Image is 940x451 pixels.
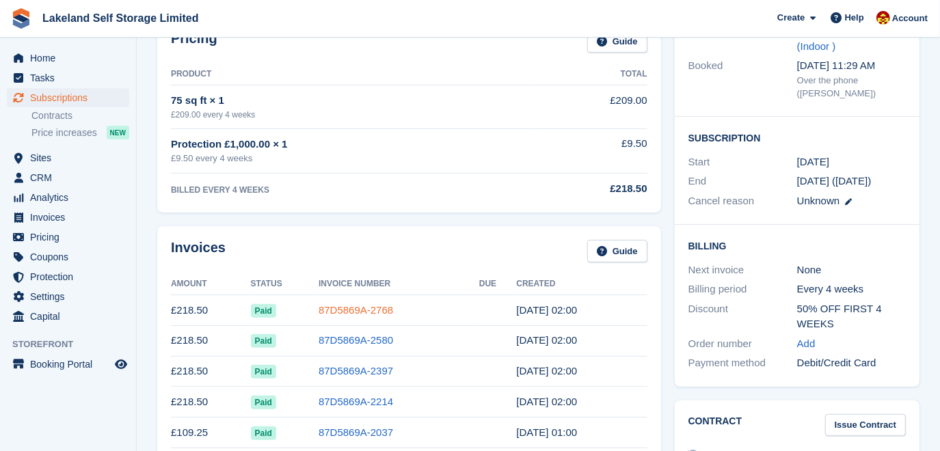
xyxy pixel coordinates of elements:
div: [DATE] 11:29 AM [797,58,906,74]
div: Booked [688,58,797,100]
div: Discount [688,301,797,332]
time: 2025-06-19 01:00:45 UTC [516,334,577,346]
th: Created [516,273,647,295]
span: Paid [251,426,276,440]
a: menu [7,168,129,187]
span: Storefront [12,338,136,351]
span: Subscriptions [30,88,112,107]
th: Amount [171,273,251,295]
td: £209.00 [533,85,647,128]
a: Lakeland Self Storage (Indoor ) [797,25,898,52]
a: Guide [587,31,647,53]
div: 75 sq ft × 1 [171,93,533,109]
div: Protection £1,000.00 × 1 [171,137,533,152]
a: 87D5869A-2214 [319,396,393,407]
td: £218.50 [171,387,251,418]
th: Status [251,273,319,295]
time: 2025-04-24 01:00:42 UTC [516,396,577,407]
td: £109.25 [171,418,251,448]
div: £209.00 every 4 weeks [171,109,533,121]
span: Price increases [31,126,97,139]
a: Add [797,336,816,352]
div: End [688,174,797,189]
th: Due [479,273,516,295]
div: 50% OFF FIRST 4 WEEKS [797,301,906,332]
span: Pricing [30,228,112,247]
time: 2025-07-17 01:00:44 UTC [516,304,577,316]
span: Paid [251,365,276,379]
span: Home [30,49,112,68]
h2: Billing [688,238,906,252]
span: Invoices [30,208,112,227]
div: Payment method [688,355,797,371]
span: Protection [30,267,112,286]
a: 87D5869A-2580 [319,334,393,346]
a: menu [7,287,129,306]
time: 2025-05-22 01:00:37 UTC [516,365,577,377]
span: Help [845,11,864,25]
a: menu [7,267,129,286]
a: menu [7,208,129,227]
span: Capital [30,307,112,326]
a: menu [7,355,129,374]
th: Total [533,64,647,85]
div: Debit/Credit Card [797,355,906,371]
span: Sites [30,148,112,167]
div: Start [688,154,797,170]
h2: Subscription [688,131,906,144]
div: Cancel reason [688,193,797,209]
span: Account [892,12,928,25]
th: Invoice Number [319,273,479,295]
a: menu [7,307,129,326]
img: stora-icon-8386f47178a22dfd0bd8f6a31ec36ba5ce8667c1dd55bd0f319d3a0aa187defe.svg [11,8,31,29]
a: Preview store [113,356,129,372]
h2: Contract [688,414,742,437]
td: £9.50 [533,128,647,173]
a: Contracts [31,109,129,122]
a: Guide [587,240,647,262]
span: Booking Portal [30,355,112,374]
a: menu [7,49,129,68]
span: Settings [30,287,112,306]
span: Create [777,11,805,25]
span: Unknown [797,195,840,206]
a: 87D5869A-2037 [319,426,393,438]
a: Price increases NEW [31,125,129,140]
span: Paid [251,334,276,348]
span: Analytics [30,188,112,207]
div: NEW [107,126,129,139]
a: Issue Contract [825,414,906,437]
img: Diane Carney [876,11,890,25]
time: 2025-03-27 01:00:00 UTC [797,154,829,170]
a: 87D5869A-2768 [319,304,393,316]
a: menu [7,148,129,167]
span: Paid [251,396,276,409]
span: CRM [30,168,112,187]
a: menu [7,68,129,87]
a: menu [7,247,129,266]
a: menu [7,228,129,247]
span: Paid [251,304,276,318]
a: menu [7,88,129,107]
div: Over the phone ([PERSON_NAME]) [797,74,906,100]
div: £218.50 [533,181,647,197]
td: £218.50 [171,356,251,387]
a: Lakeland Self Storage Limited [37,7,204,29]
div: Order number [688,336,797,352]
h2: Invoices [171,240,226,262]
div: BILLED EVERY 4 WEEKS [171,184,533,196]
div: Every 4 weeks [797,282,906,297]
div: Site [688,23,797,54]
div: Billing period [688,282,797,297]
th: Product [171,64,533,85]
span: Tasks [30,68,112,87]
span: Coupons [30,247,112,266]
a: menu [7,188,129,207]
time: 2025-03-27 01:00:40 UTC [516,426,577,438]
div: £9.50 every 4 weeks [171,152,533,165]
div: Next invoice [688,262,797,278]
h2: Pricing [171,31,217,53]
td: £218.50 [171,325,251,356]
span: [DATE] ([DATE]) [797,175,872,187]
td: £218.50 [171,295,251,326]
